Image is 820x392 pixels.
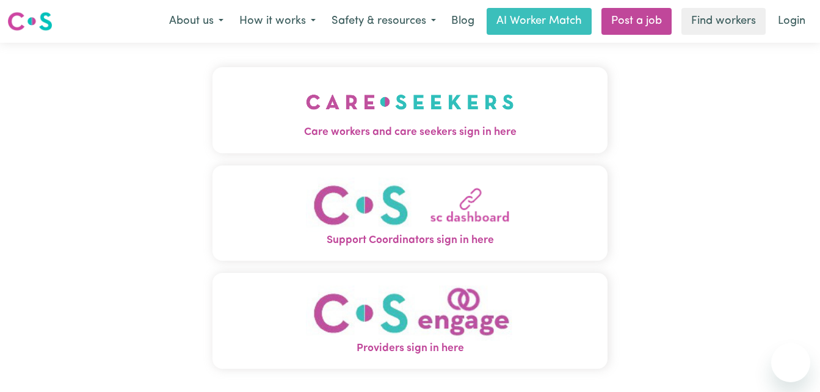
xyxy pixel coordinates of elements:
img: Careseekers logo [7,10,53,32]
button: Support Coordinators sign in here [212,165,608,261]
a: Post a job [601,8,672,35]
button: Providers sign in here [212,273,608,369]
button: How it works [231,9,324,34]
a: Careseekers logo [7,7,53,35]
button: About us [161,9,231,34]
span: Providers sign in here [212,341,608,357]
a: Login [771,8,813,35]
a: AI Worker Match [487,8,592,35]
a: Blog [444,8,482,35]
button: Safety & resources [324,9,444,34]
iframe: Button to launch messaging window [771,343,810,382]
span: Care workers and care seekers sign in here [212,125,608,140]
a: Find workers [681,8,766,35]
button: Care workers and care seekers sign in here [212,67,608,153]
span: Support Coordinators sign in here [212,233,608,249]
